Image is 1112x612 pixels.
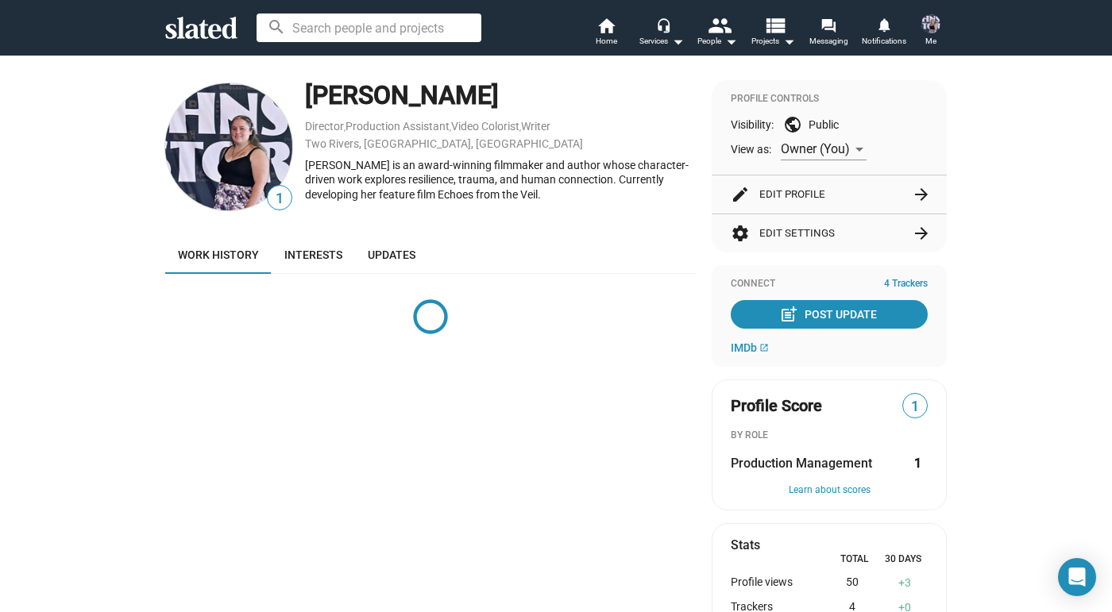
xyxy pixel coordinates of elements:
[763,13,786,37] mat-icon: view_list
[731,278,928,291] div: Connect
[344,123,346,132] span: ,
[914,455,921,472] strong: 1
[697,32,737,51] div: People
[898,576,905,589] span: +
[731,185,750,204] mat-icon: edit
[731,214,928,252] button: Edit Settings
[731,341,769,354] a: IMDb
[731,300,928,329] button: Post Update
[882,575,928,591] div: 3
[782,300,877,329] div: Post Update
[751,32,795,51] span: Projects
[912,224,931,243] mat-icon: arrow_forward
[521,120,550,133] a: Writer
[821,575,882,591] div: 50
[597,16,616,35] mat-icon: home
[829,553,878,566] div: Total
[305,79,696,113] div: [PERSON_NAME]
[912,11,950,52] button: Nicole SellMe
[721,32,740,51] mat-icon: arrow_drop_down
[878,553,928,566] div: 30 Days
[708,13,731,37] mat-icon: people
[450,123,451,132] span: ,
[731,429,928,442] div: BY ROLE
[862,32,906,51] span: Notifications
[801,16,856,51] a: Messaging
[668,32,687,51] mat-icon: arrow_drop_down
[656,17,670,32] mat-icon: headset_mic
[876,17,891,32] mat-icon: notifications
[731,575,821,591] div: Profile views
[731,142,771,157] span: View as:
[731,455,872,472] span: Production Management
[809,32,848,51] span: Messaging
[731,395,822,417] span: Profile Score
[903,396,927,418] span: 1
[781,141,850,156] span: Owner (You)
[596,32,617,51] span: Home
[257,13,481,42] input: Search people and projects
[820,17,836,33] mat-icon: forum
[856,16,912,51] a: Notifications
[272,236,355,274] a: Interests
[783,115,802,134] mat-icon: public
[355,236,428,274] a: Updates
[731,537,760,553] mat-card-title: Stats
[346,120,450,133] a: Production Assistant
[1058,558,1096,596] div: Open Intercom Messenger
[731,341,757,354] span: IMDb
[731,224,750,243] mat-icon: settings
[745,16,801,51] button: Projects
[731,175,928,214] button: Edit Profile
[268,188,292,210] span: 1
[305,158,696,202] div: [PERSON_NAME] is an award-winning filmmaker and author whose character-driven work explores resil...
[305,120,344,133] a: Director
[779,305,798,324] mat-icon: post_add
[689,16,745,51] button: People
[731,93,928,106] div: Profile Controls
[925,32,936,51] span: Me
[634,16,689,51] button: Services
[759,343,769,352] mat-icon: open_in_new
[921,14,940,33] img: Nicole Sell
[165,83,292,210] img: Nicole Sell
[305,137,583,150] a: Two Rivers, [GEOGRAPHIC_DATA], [GEOGRAPHIC_DATA]
[731,484,928,497] button: Learn about scores
[368,248,415,261] span: Updates
[165,236,272,274] a: Work history
[578,16,634,51] a: Home
[178,248,259,261] span: Work history
[519,123,521,132] span: ,
[639,32,684,51] div: Services
[284,248,342,261] span: Interests
[912,185,931,204] mat-icon: arrow_forward
[731,115,928,134] div: Visibility: Public
[779,32,798,51] mat-icon: arrow_drop_down
[884,278,928,291] span: 4 Trackers
[451,120,519,133] a: Video Colorist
